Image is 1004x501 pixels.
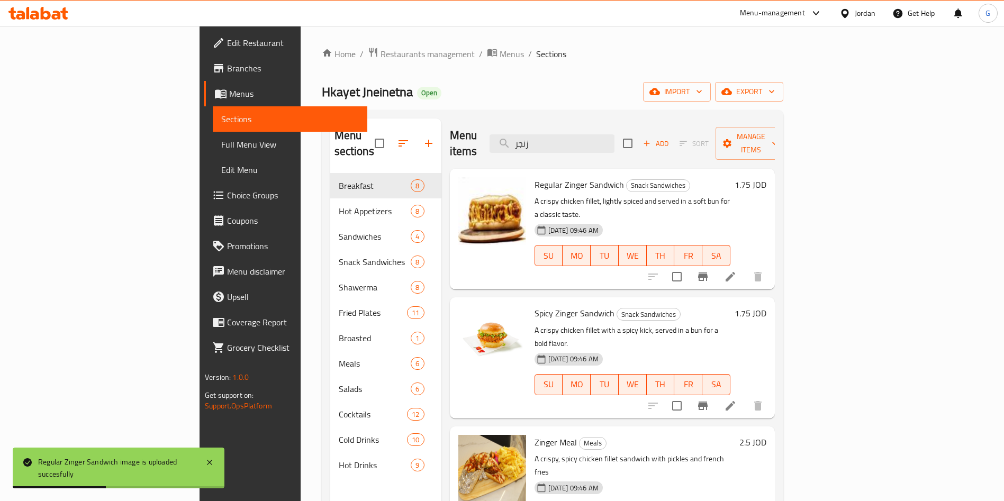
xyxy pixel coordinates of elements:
[673,135,716,152] span: Select section first
[639,135,673,152] button: Add
[408,409,423,420] span: 12
[213,132,367,157] a: Full Menu View
[330,275,441,300] div: Shawerma8
[322,47,783,61] nav: breadcrumb
[707,377,726,392] span: SA
[735,177,766,192] h6: 1.75 JOD
[205,370,231,384] span: Version:
[641,138,670,150] span: Add
[411,257,423,267] span: 8
[579,437,607,450] div: Meals
[535,452,735,479] p: A crispy, spicy chicken fillet sandwich with pickles and french fries
[450,127,477,159] h2: Menu items
[716,127,786,160] button: Manage items
[339,179,411,192] span: Breakfast
[339,459,411,471] span: Hot Drinks
[330,427,441,452] div: Cold Drinks10
[595,248,614,263] span: TU
[411,459,424,471] div: items
[535,434,577,450] span: Zinger Meal
[227,316,359,329] span: Coverage Report
[539,248,559,263] span: SU
[724,270,737,283] a: Edit menu item
[339,433,408,446] span: Cold Drinks
[339,281,411,294] span: Shawerma
[330,351,441,376] div: Meals6
[227,189,359,202] span: Choice Groups
[330,169,441,482] nav: Menu sections
[591,245,619,266] button: TU
[745,393,771,418] button: delete
[232,370,249,384] span: 1.0.0
[339,256,411,268] div: Snack Sandwiches
[735,306,766,321] h6: 1.75 JOD
[544,483,603,493] span: [DATE] 09:46 AM
[330,249,441,275] div: Snack Sandwiches8
[38,456,195,480] div: Regular Zinger Sandwich image is uploaded succesfully
[690,393,716,418] button: Branch-specific-item
[595,377,614,392] span: TU
[330,325,441,351] div: Broasted1
[227,290,359,303] span: Upsell
[221,138,359,151] span: Full Menu View
[536,48,566,60] span: Sections
[563,374,591,395] button: MO
[647,245,675,266] button: TH
[580,437,606,449] span: Meals
[411,206,423,216] span: 8
[204,208,367,233] a: Coupons
[330,198,441,224] div: Hot Appetizers8
[213,157,367,183] a: Edit Menu
[330,376,441,402] div: Salads6
[411,357,424,370] div: items
[411,332,424,344] div: items
[227,214,359,227] span: Coupons
[229,87,359,100] span: Menus
[339,408,408,421] span: Cocktails
[490,134,614,153] input: search
[330,173,441,198] div: Breakfast8
[411,205,424,217] div: items
[408,308,423,318] span: 11
[702,245,730,266] button: SA
[535,195,730,221] p: A crispy chicken fillet, lightly spiced and served in a soft bun for a classic taste.
[339,306,408,319] span: Fried Plates
[227,341,359,354] span: Grocery Checklist
[724,130,778,157] span: Manage items
[339,230,411,243] span: Sandwiches
[411,283,423,293] span: 8
[623,377,643,392] span: WE
[339,357,411,370] span: Meals
[623,248,643,263] span: WE
[411,232,423,242] span: 4
[204,259,367,284] a: Menu disclaimer
[535,324,730,350] p: A crispy chicken fillet with a spicy kick, served in a bun for a bold flavor.
[724,399,737,412] a: Edit menu item
[204,284,367,309] a: Upsell
[619,245,647,266] button: WE
[227,265,359,278] span: Menu disclaimer
[407,433,424,446] div: items
[652,85,702,98] span: import
[855,7,875,19] div: Jordan
[411,281,424,294] div: items
[651,377,671,392] span: TH
[330,224,441,249] div: Sandwiches4
[535,177,624,193] span: Regular Zinger Sandwich
[221,163,359,176] span: Edit Menu
[339,332,411,344] span: Broasted
[391,131,416,156] span: Sort sections
[411,230,424,243] div: items
[330,452,441,478] div: Hot Drinks9
[666,395,688,417] span: Select to update
[739,435,766,450] h6: 2.5 JOD
[204,183,367,208] a: Choice Groups
[411,384,423,394] span: 6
